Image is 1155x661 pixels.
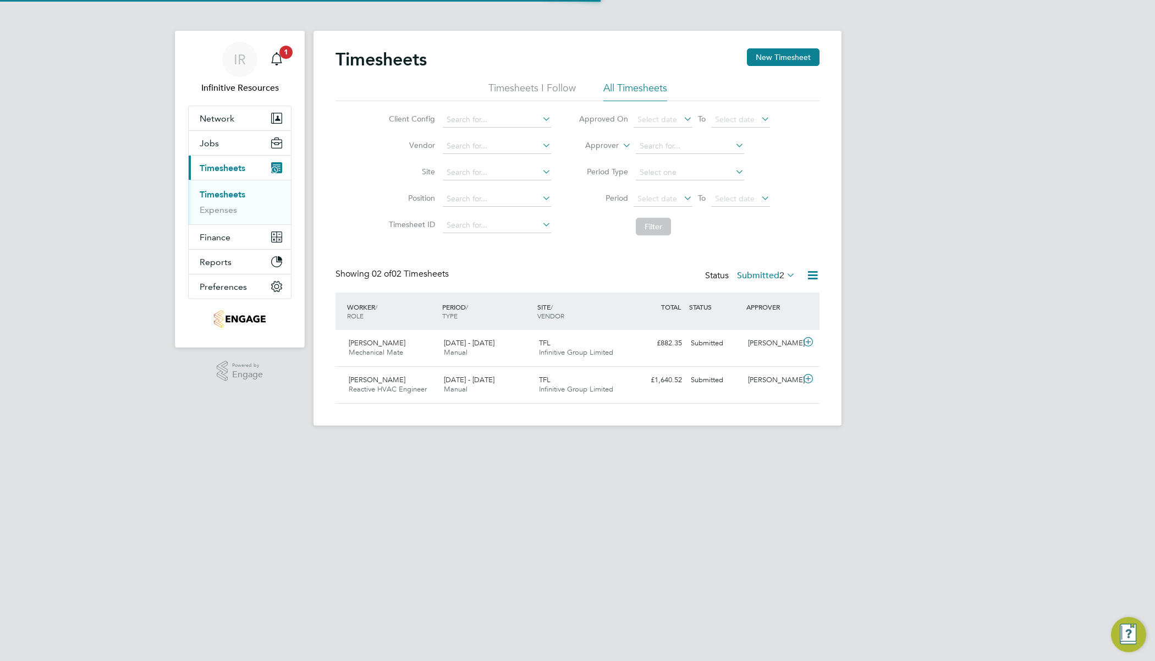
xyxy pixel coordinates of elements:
span: IR [234,52,246,67]
span: 2 [779,270,784,281]
div: Showing [335,268,451,280]
input: Search for... [443,218,551,233]
button: Timesheets [189,156,291,180]
nav: Main navigation [175,31,305,348]
span: Infinitive Resources [188,81,291,95]
a: Expenses [200,205,237,215]
span: VENDOR [537,311,564,320]
span: 1 [279,46,293,59]
div: £882.35 [629,334,686,352]
div: Timesheets [189,180,291,224]
span: Infinitive Group Limited [539,348,613,357]
span: Select date [637,194,677,203]
span: Powered by [232,361,263,370]
li: Timesheets I Follow [488,81,576,101]
span: Infinitive Group Limited [539,384,613,394]
span: / [551,302,553,311]
button: Engage Resource Center [1111,617,1146,652]
div: WORKER [344,297,439,326]
span: Network [200,113,234,124]
span: TOTAL [661,302,681,311]
span: TFL [539,375,551,384]
label: Client Config [386,114,435,124]
span: / [466,302,468,311]
div: Submitted [686,371,744,389]
button: Preferences [189,274,291,299]
span: ROLE [347,311,364,320]
label: Position [386,193,435,203]
span: 02 Timesheets [372,268,449,279]
label: Vendor [386,140,435,150]
span: Finance [200,232,230,243]
span: [PERSON_NAME] [349,375,405,384]
button: New Timesheet [747,48,820,66]
span: Reports [200,257,232,267]
button: Network [189,106,291,130]
span: TYPE [442,311,458,320]
a: IRInfinitive Resources [188,42,291,95]
a: Powered byEngage [217,361,263,382]
input: Select one [636,165,744,180]
input: Search for... [443,139,551,154]
label: Timesheet ID [386,219,435,229]
a: 1 [266,42,288,77]
div: APPROVER [744,297,801,317]
span: Manual [444,384,468,394]
div: [PERSON_NAME] [744,334,801,352]
label: Period Type [579,167,628,177]
input: Search for... [443,165,551,180]
div: STATUS [686,297,744,317]
span: Engage [232,370,263,379]
span: Reactive HVAC Engineer [349,384,427,394]
input: Search for... [443,191,551,207]
div: £1,640.52 [629,371,686,389]
span: Preferences [200,282,247,292]
span: Jobs [200,138,219,148]
div: Status [705,268,798,284]
div: Submitted [686,334,744,352]
span: To [695,191,709,205]
span: Select date [637,114,677,124]
li: All Timesheets [603,81,667,101]
span: [PERSON_NAME] [349,338,405,348]
a: Timesheets [200,189,245,200]
span: Mechanical Mate [349,348,403,357]
span: [DATE] - [DATE] [444,375,494,384]
button: Jobs [189,131,291,155]
span: Select date [715,194,755,203]
label: Submitted [737,270,795,281]
h2: Timesheets [335,48,427,70]
label: Approver [569,140,619,151]
span: Manual [444,348,468,357]
div: SITE [535,297,630,326]
span: [DATE] - [DATE] [444,338,494,348]
span: 02 of [372,268,392,279]
input: Search for... [443,112,551,128]
button: Filter [636,218,671,235]
label: Site [386,167,435,177]
label: Approved On [579,114,628,124]
span: TFL [539,338,551,348]
span: Timesheets [200,163,245,173]
a: Go to home page [188,310,291,328]
img: infinitivegroup-logo-retina.png [214,310,265,328]
div: [PERSON_NAME] [744,371,801,389]
span: Select date [715,114,755,124]
span: / [375,302,377,311]
button: Reports [189,250,291,274]
input: Search for... [636,139,744,154]
span: To [695,112,709,126]
button: Finance [189,225,291,249]
label: Period [579,193,628,203]
div: PERIOD [439,297,535,326]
